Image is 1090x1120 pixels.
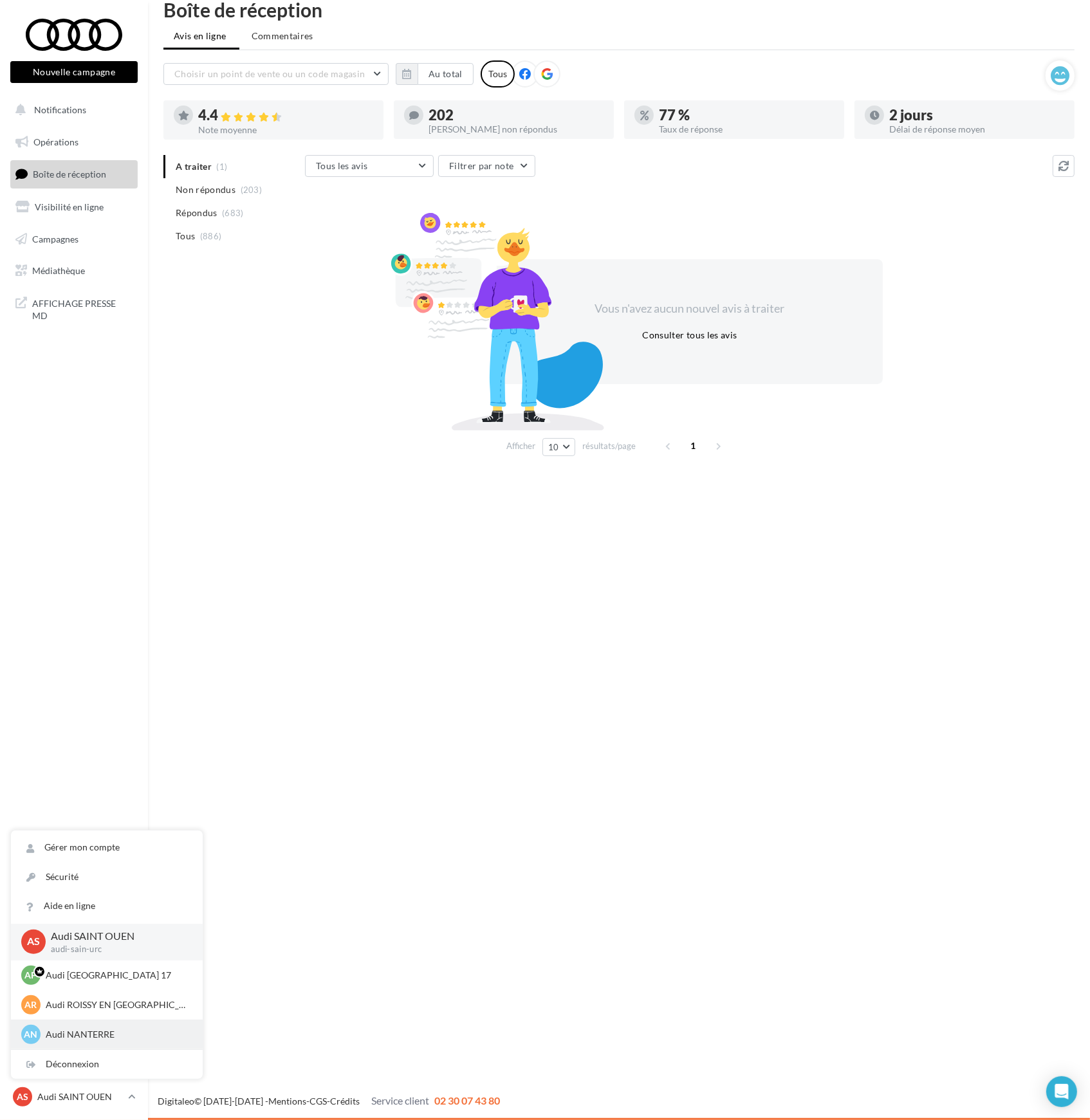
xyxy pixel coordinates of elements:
[37,1090,123,1103] p: Audi SAINT OUEN
[27,935,40,950] span: AS
[429,108,604,122] div: 202
[11,863,203,892] a: Sécurité
[8,194,140,221] a: Visibilité en ligne
[25,998,37,1011] span: AR
[198,108,373,123] div: 4.4
[158,1096,194,1106] a: Digitaleo
[35,201,104,212] span: Visibilité en ligne
[396,63,474,85] button: Au total
[330,1096,360,1106] a: Crédits
[889,108,1064,122] div: 2 jours
[11,892,203,921] a: Aide en ligne
[33,136,79,147] span: Opérations
[32,295,133,322] span: AFFICHAGE PRESSE MD
[8,226,140,253] a: Campagnes
[241,185,263,195] span: (203)
[309,1096,327,1106] a: CGS
[10,1085,138,1109] a: AS Audi SAINT OUEN
[8,289,140,327] a: AFFICHAGE PRESSE MD
[542,438,575,456] button: 10
[46,969,187,982] p: Audi [GEOGRAPHIC_DATA] 17
[637,327,742,343] button: Consulter tous les avis
[200,231,222,241] span: (886)
[268,1096,306,1106] a: Mentions
[889,125,1064,134] div: Délai de réponse moyen
[51,929,182,944] p: Audi SAINT OUEN
[51,944,182,955] p: audi-sain-urc
[11,1050,203,1079] div: Déconnexion
[8,96,135,124] button: Notifications
[8,257,140,284] a: Médiathèque
[163,63,389,85] button: Choisir un point de vente ou un code magasin
[683,436,704,456] span: 1
[174,68,365,79] span: Choisir un point de vente ou un code magasin
[548,442,559,452] span: 10
[25,969,37,982] span: AP
[659,125,834,134] div: Taux de réponse
[506,440,535,452] span: Afficher
[418,63,474,85] button: Au total
[1046,1076,1077,1107] div: Open Intercom Messenger
[46,998,187,1011] p: Audi ROISSY EN [GEOGRAPHIC_DATA]
[10,61,138,83] button: Nouvelle campagne
[46,1028,187,1041] p: Audi NANTERRE
[32,233,79,244] span: Campagnes
[32,265,85,276] span: Médiathèque
[582,440,636,452] span: résultats/page
[8,160,140,188] a: Boîte de réception
[222,208,244,218] span: (683)
[34,104,86,115] span: Notifications
[434,1094,500,1106] span: 02 30 07 43 80
[316,160,368,171] span: Tous les avis
[198,125,373,134] div: Note moyenne
[8,129,140,156] a: Opérations
[176,183,236,196] span: Non répondus
[176,230,195,243] span: Tous
[24,1028,38,1041] span: AN
[429,125,604,134] div: [PERSON_NAME] non répondus
[11,833,203,862] a: Gérer mon compte
[33,169,106,179] span: Boîte de réception
[305,155,434,177] button: Tous les avis
[176,207,217,219] span: Répondus
[371,1094,429,1106] span: Service client
[438,155,535,177] button: Filtrer par note
[17,1090,28,1103] span: AS
[481,60,515,87] div: Tous
[158,1096,500,1106] span: © [DATE]-[DATE] - - -
[252,30,313,42] span: Commentaires
[579,300,800,317] div: Vous n'avez aucun nouvel avis à traiter
[659,108,834,122] div: 77 %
